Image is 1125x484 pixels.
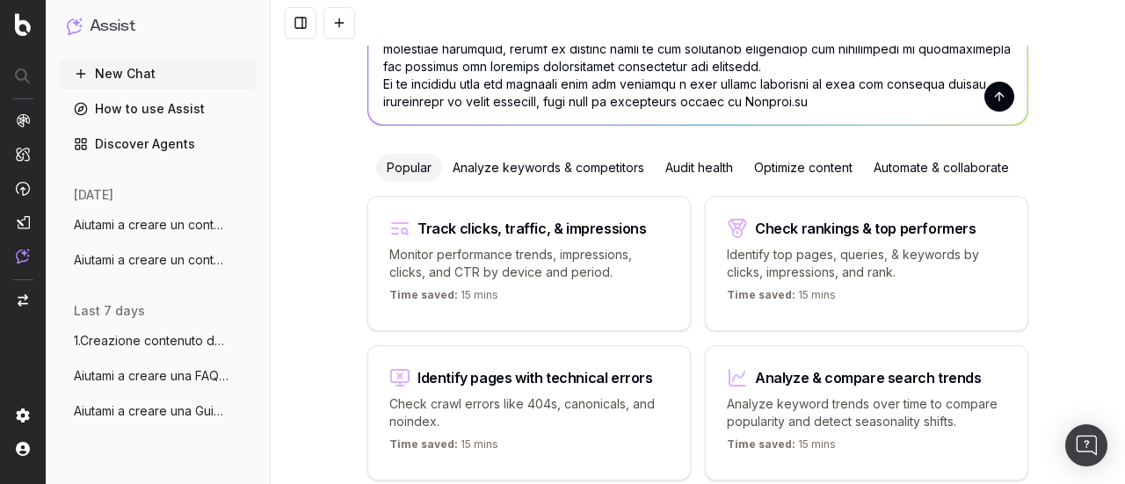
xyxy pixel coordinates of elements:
div: Open Intercom Messenger [1065,424,1107,466]
p: Analyze keyword trends over time to compare popularity and detect seasonality shifts. [727,395,1006,430]
img: Studio [16,215,30,229]
div: Popular [376,154,442,182]
span: Time saved: [727,437,795,451]
button: Assist [67,14,250,39]
h1: Assist [90,14,135,39]
div: Audit health [655,154,744,182]
div: Track clicks, traffic, & impressions [417,221,647,235]
p: Monitor performance trends, impressions, clicks, and CTR by device and period. [389,246,669,281]
img: Assist [67,18,83,34]
button: 1.Creazione contenuto da zero Aiutami a [60,327,257,355]
button: Aiutami a creare un contenuto Domanda Fr [60,211,257,239]
span: Aiutami a creare un contenuto Domanda Fr [74,251,229,269]
div: Check rankings & top performers [755,221,976,235]
span: Time saved: [389,437,458,451]
p: Identify top pages, queries, & keywords by clicks, impressions, and rank. [727,246,1006,281]
div: Analyze & compare search trends [755,371,982,385]
a: How to use Assist [60,95,257,123]
img: My account [16,442,30,456]
p: 15 mins [389,288,498,309]
img: Setting [16,408,30,423]
span: last 7 days [74,302,145,320]
div: Automate & collaborate [863,154,1020,182]
div: Identify pages with technical errors [417,371,653,385]
p: 15 mins [727,288,836,309]
p: 15 mins [727,437,836,459]
button: Aiutami a creare una Guida da zero per i [60,397,257,425]
span: Aiutami a creare una FAQ da zero per il [74,367,229,385]
span: Aiutami a creare un contenuto Domanda Fr [74,216,229,234]
button: Aiutami a creare una FAQ da zero per il [60,362,257,390]
span: Time saved: [727,288,795,301]
p: Check crawl errors like 404s, canonicals, and noindex. [389,395,669,430]
img: Intelligence [16,147,30,162]
img: Botify logo [15,13,31,36]
img: Assist [16,249,30,264]
span: Aiutami a creare una Guida da zero per i [74,402,229,420]
img: Analytics [16,113,30,127]
span: [DATE] [74,186,113,204]
img: Activation [16,181,30,196]
span: Time saved: [389,288,458,301]
button: Aiutami a creare un contenuto Domanda Fr [60,246,257,274]
div: Optimize content [744,154,863,182]
p: 15 mins [389,437,498,459]
a: Discover Agents [60,130,257,158]
div: Analyze keywords & competitors [442,154,655,182]
button: New Chat [60,60,257,88]
img: Switch project [18,294,28,307]
span: 1.Creazione contenuto da zero Aiutami a [74,332,229,350]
